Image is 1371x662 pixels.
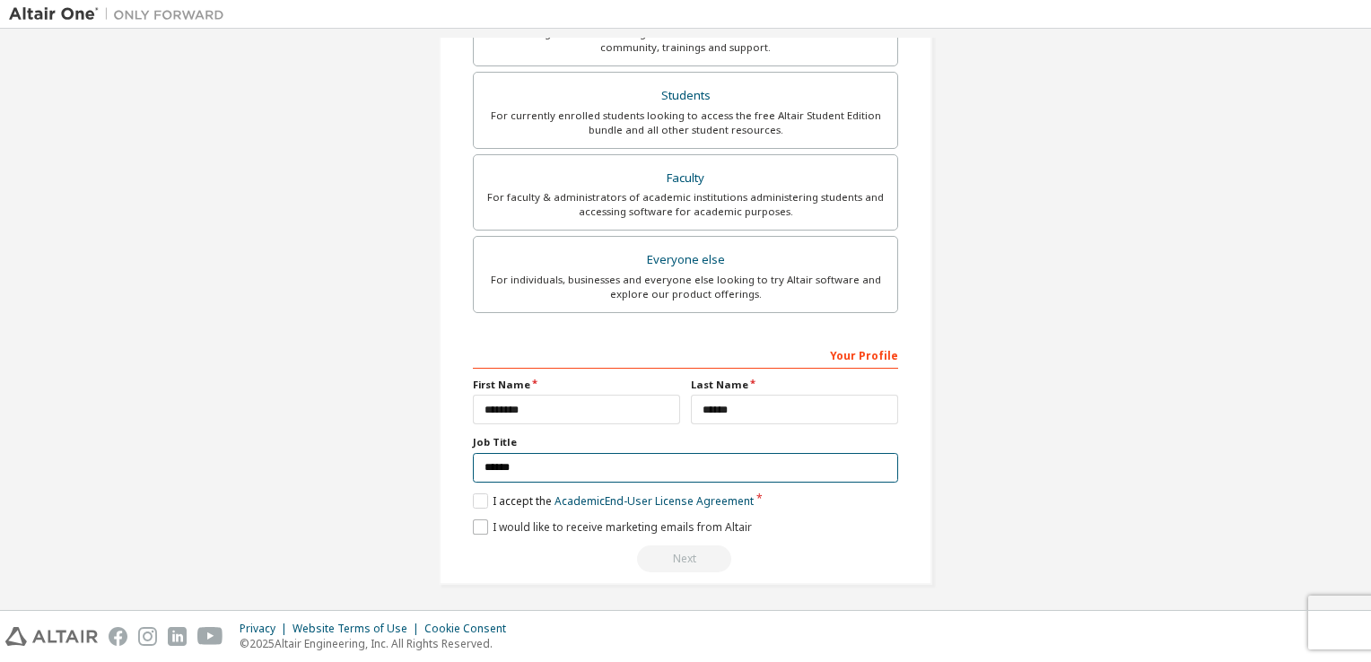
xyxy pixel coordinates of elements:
img: youtube.svg [197,627,223,646]
div: Everyone else [485,248,886,273]
label: I accept the [473,493,754,509]
label: Job Title [473,435,898,449]
p: © 2025 Altair Engineering, Inc. All Rights Reserved. [240,636,517,651]
img: facebook.svg [109,627,127,646]
label: I would like to receive marketing emails from Altair [473,519,752,535]
div: For individuals, businesses and everyone else looking to try Altair software and explore our prod... [485,273,886,301]
div: Faculty [485,166,886,191]
div: For currently enrolled students looking to access the free Altair Student Edition bundle and all ... [485,109,886,137]
label: First Name [473,378,680,392]
img: Altair One [9,5,233,23]
div: For existing customers looking to access software downloads, HPC resources, community, trainings ... [485,26,886,55]
a: Academic End-User License Agreement [555,493,754,509]
label: Last Name [691,378,898,392]
img: linkedin.svg [168,627,187,646]
div: Cookie Consent [424,622,517,636]
div: Email already exists [473,545,898,572]
img: altair_logo.svg [5,627,98,646]
div: For faculty & administrators of academic institutions administering students and accessing softwa... [485,190,886,219]
div: Your Profile [473,340,898,369]
div: Website Terms of Use [293,622,424,636]
div: Privacy [240,622,293,636]
div: Students [485,83,886,109]
img: instagram.svg [138,627,157,646]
